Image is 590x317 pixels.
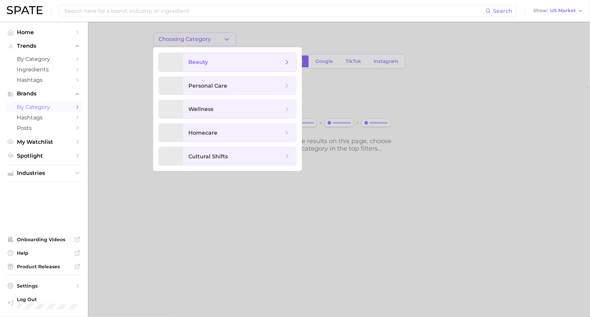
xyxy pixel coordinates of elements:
[5,75,82,85] a: Hashtags
[5,248,82,258] a: Help
[17,66,71,73] span: Ingredients
[5,281,82,291] a: Settings
[5,54,82,64] a: by Category
[550,9,576,13] span: US Market
[17,56,71,62] span: by Category
[5,151,82,161] a: Spotlight
[5,112,82,123] a: Hashtags
[17,236,71,243] span: Onboarding Videos
[17,139,71,145] span: My Watchlist
[153,47,302,171] ul: Choosing Category
[5,27,82,38] a: Home
[5,294,82,312] a: Log out. Currently logged in with e-mail yzhan@estee.com.
[17,91,71,97] span: Brands
[189,153,228,160] span: cultural shifts
[17,264,71,270] span: Product Releases
[17,29,71,36] span: Home
[64,5,486,17] input: Search here for a brand, industry, or ingredient
[17,114,71,121] span: Hashtags
[5,123,82,133] a: Posts
[189,106,214,112] span: wellness
[17,153,71,159] span: Spotlight
[5,41,82,51] button: Trends
[5,262,82,272] a: Product Releases
[17,43,71,49] span: Trends
[17,125,71,131] span: Posts
[189,59,208,65] span: beauty
[5,137,82,147] a: My Watchlist
[532,6,585,15] button: ShowUS Market
[189,83,228,89] span: personal care
[493,8,512,14] span: Search
[189,130,218,136] span: homecare
[17,170,71,176] span: Industries
[5,89,82,99] button: Brands
[7,6,43,14] img: SPATE
[17,77,71,83] span: Hashtags
[17,296,77,302] span: Log Out
[5,102,82,112] a: by Category
[533,9,548,13] span: Show
[17,104,71,110] span: by Category
[5,168,82,178] button: Industries
[5,64,82,75] a: Ingredients
[5,234,82,245] a: Onboarding Videos
[17,283,71,289] span: Settings
[17,250,71,256] span: Help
